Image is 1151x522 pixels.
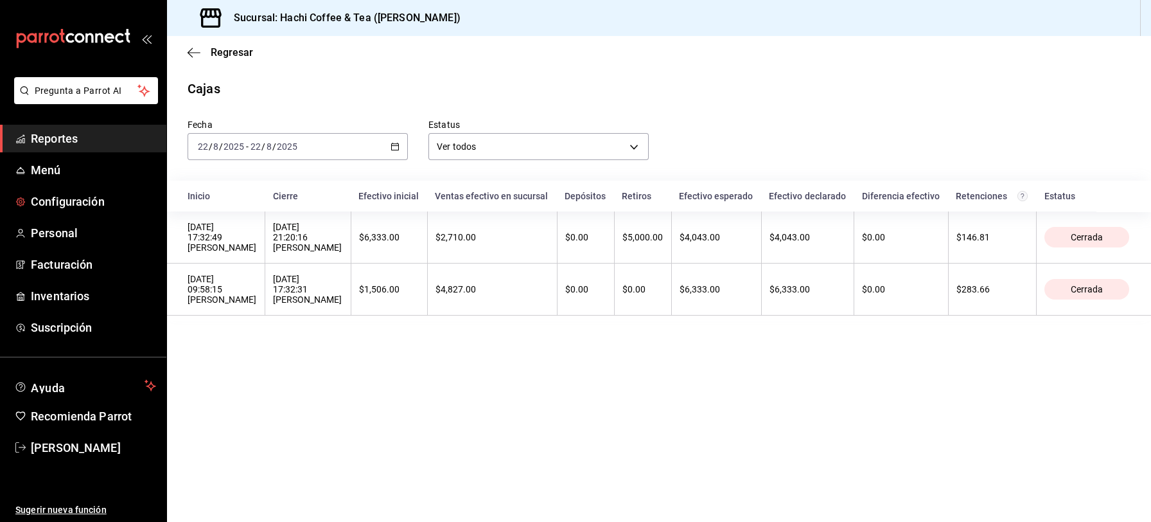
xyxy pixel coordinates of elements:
div: $0.00 [862,284,940,294]
span: Inventarios [31,287,156,305]
span: Sugerir nueva función [15,503,156,517]
input: -- [197,141,209,152]
input: -- [213,141,219,152]
svg: Total de retenciones de propinas registradas [1017,191,1028,201]
div: $4,827.00 [435,284,549,294]
span: Suscripción [31,319,156,336]
div: Inicio [188,191,258,201]
span: Regresar [211,46,253,59]
div: [DATE] 21:20:16 [PERSON_NAME] [273,222,342,253]
input: ---- [223,141,245,152]
div: Retiros [622,191,663,201]
div: $2,710.00 [435,232,549,242]
div: $0.00 [565,232,606,242]
div: Retenciones [956,191,1028,201]
span: Cerrada [1066,232,1108,242]
div: $4,043.00 [769,232,846,242]
div: Efectivo esperado [679,191,753,201]
div: $0.00 [862,232,940,242]
div: Diferencia efectivo [862,191,940,201]
span: Ayuda [31,378,139,393]
button: open_drawer_menu [141,33,152,44]
a: Pregunta a Parrot AI [9,93,158,107]
div: $4,043.00 [680,232,753,242]
label: Estatus [428,120,649,129]
div: Cajas [188,79,220,98]
div: Estatus [1044,191,1130,201]
span: [PERSON_NAME] [31,439,156,456]
span: / [219,141,223,152]
div: $1,506.00 [359,284,419,294]
div: Efectivo inicial [358,191,419,201]
div: $0.00 [622,284,663,294]
span: Facturación [31,256,156,273]
input: ---- [276,141,298,152]
div: [DATE] 17:32:49 [PERSON_NAME] [188,222,257,253]
button: Regresar [188,46,253,59]
span: / [261,141,265,152]
div: $6,333.00 [359,232,419,242]
div: Cierre [273,191,343,201]
div: Ver todos [428,133,649,160]
h3: Sucursal: Hachi Coffee & Tea ([PERSON_NAME]) [224,10,461,26]
div: $6,333.00 [769,284,846,294]
span: Cerrada [1066,284,1108,294]
div: $6,333.00 [680,284,753,294]
input: -- [250,141,261,152]
div: $0.00 [565,284,606,294]
div: $283.66 [956,284,1028,294]
span: / [209,141,213,152]
div: Efectivo declarado [769,191,846,201]
span: / [272,141,276,152]
span: Configuración [31,193,156,210]
div: Depósitos [565,191,606,201]
span: - [246,141,249,152]
span: Reportes [31,130,156,147]
div: Ventas efectivo en sucursal [435,191,549,201]
div: $146.81 [956,232,1028,242]
div: [DATE] 09:58:15 [PERSON_NAME] [188,274,257,305]
span: Pregunta a Parrot AI [35,84,138,98]
span: Personal [31,224,156,242]
span: Recomienda Parrot [31,408,156,425]
input: -- [266,141,272,152]
label: Fecha [188,120,408,129]
span: Menú [31,161,156,179]
div: $5,000.00 [622,232,663,242]
button: Pregunta a Parrot AI [14,77,158,104]
div: [DATE] 17:32:31 [PERSON_NAME] [273,274,342,305]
